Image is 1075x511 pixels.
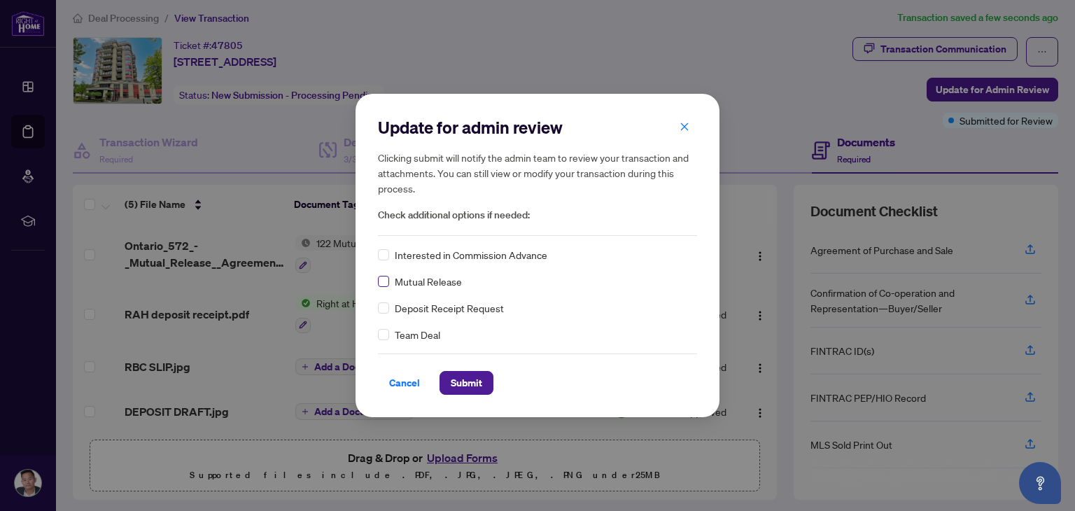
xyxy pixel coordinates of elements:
span: Mutual Release [395,274,462,289]
span: Team Deal [395,327,440,342]
h5: Clicking submit will notify the admin team to review your transaction and attachments. You can st... [378,150,697,196]
button: Cancel [378,371,431,395]
span: Deposit Receipt Request [395,300,504,316]
button: Open asap [1019,462,1061,504]
span: Cancel [389,372,420,394]
span: Submit [451,372,482,394]
span: Check additional options if needed: [378,207,697,223]
button: Submit [440,371,493,395]
span: close [680,122,689,132]
h2: Update for admin review [378,116,697,139]
span: Interested in Commission Advance [395,247,547,262]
